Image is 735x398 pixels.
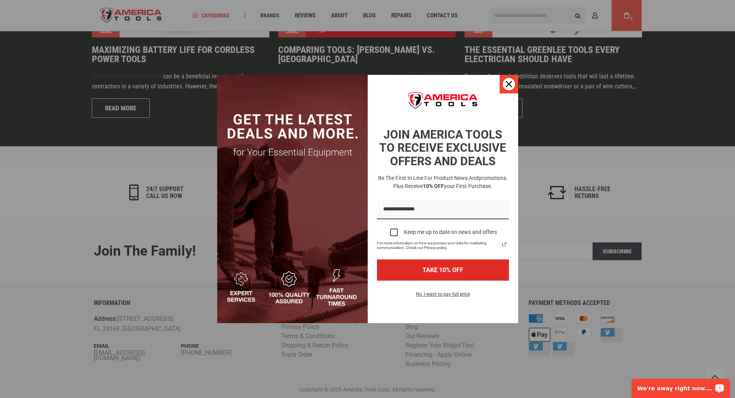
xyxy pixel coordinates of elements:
iframe: LiveChat chat widget [627,374,735,398]
svg: close icon [506,81,512,87]
span: For more information on how we process your data for marketing communication. Check our Privacy p... [377,241,500,250]
h3: Be the first in line for product news and [375,174,510,190]
svg: link icon [500,240,509,249]
input: Email field [377,200,509,219]
button: TAKE 10% OFF [377,259,509,281]
strong: JOIN AMERICA TOOLS TO RECEIVE EXCLUSIVE OFFERS AND DEALS [379,128,506,168]
button: Close [500,75,518,93]
button: No, I want to pay full price [410,290,476,303]
div: Keep me up to date on news and offers [404,229,497,235]
strong: 10% OFF [423,183,444,189]
a: Read our Privacy Policy [500,240,509,249]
